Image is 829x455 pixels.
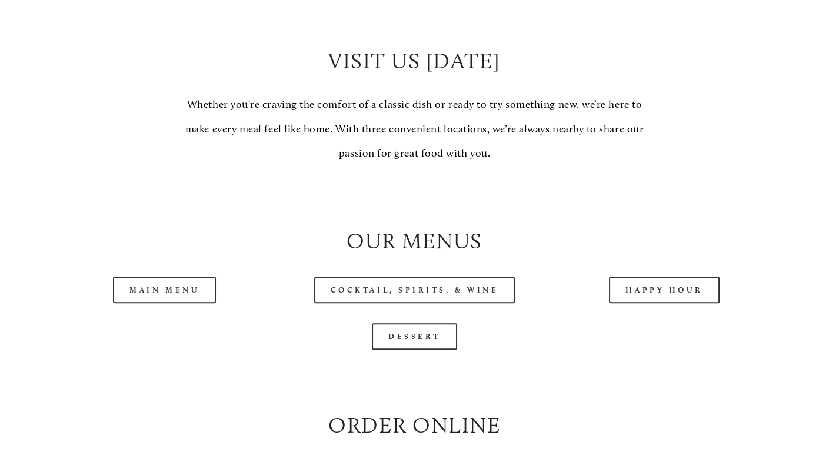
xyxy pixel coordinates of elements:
a: Cocktail, Spirits, & Wine [314,277,515,303]
a: Happy Hour [609,277,720,303]
h2: Order Online [50,410,780,440]
a: Main Menu [113,277,216,303]
h2: Our Menus [50,225,780,256]
p: Whether you're craving the comfort of a classic dish or ready to try something new, we’re here to... [175,92,654,165]
a: Dessert [372,323,457,350]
